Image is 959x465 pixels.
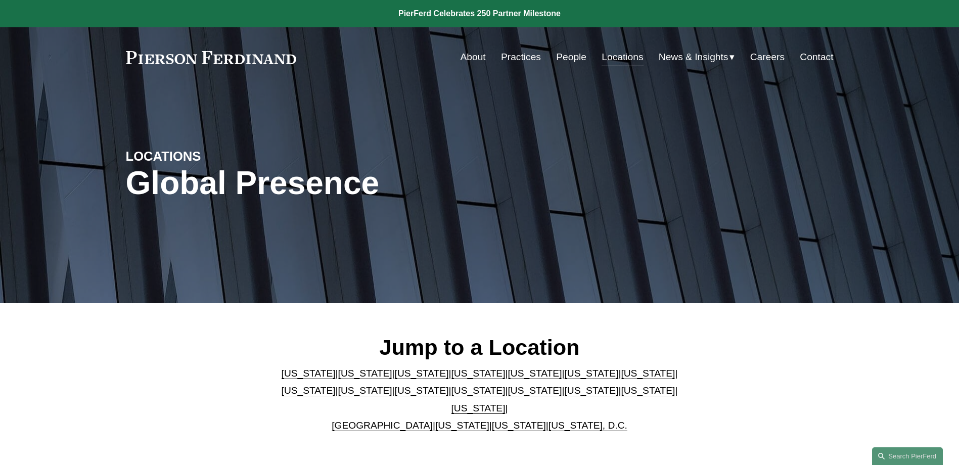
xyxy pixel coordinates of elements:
a: [US_STATE] [492,420,546,431]
a: [US_STATE] [451,368,506,379]
a: People [556,48,586,67]
a: [US_STATE] [395,385,449,396]
a: [US_STATE] [435,420,489,431]
a: [US_STATE] [282,385,336,396]
a: [GEOGRAPHIC_DATA] [332,420,433,431]
h4: LOCATIONS [126,148,303,164]
a: Search this site [872,447,943,465]
a: folder dropdown [659,48,735,67]
a: [US_STATE] [451,403,506,413]
a: [US_STATE] [338,368,392,379]
a: [US_STATE] [508,385,562,396]
a: [US_STATE] [282,368,336,379]
a: Careers [750,48,785,67]
a: [US_STATE] [395,368,449,379]
h2: Jump to a Location [273,334,686,360]
span: News & Insights [659,49,728,66]
a: [US_STATE] [508,368,562,379]
a: [US_STATE] [451,385,506,396]
a: [US_STATE] [564,385,618,396]
p: | | | | | | | | | | | | | | | | | | [273,365,686,435]
a: About [461,48,486,67]
a: Contact [800,48,833,67]
a: Locations [602,48,643,67]
a: [US_STATE], D.C. [549,420,627,431]
a: [US_STATE] [564,368,618,379]
a: [US_STATE] [338,385,392,396]
h1: Global Presence [126,165,598,202]
a: Practices [501,48,541,67]
a: [US_STATE] [621,368,675,379]
a: [US_STATE] [621,385,675,396]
